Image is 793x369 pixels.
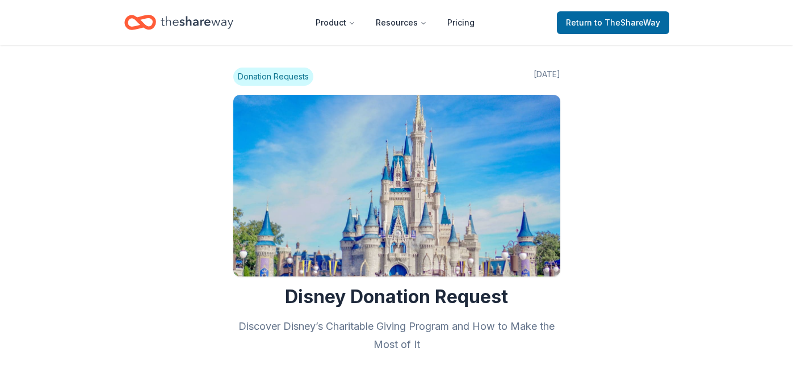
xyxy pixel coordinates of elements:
a: Home [124,9,233,36]
img: Image for Disney Donation Request [233,95,560,276]
a: Pricing [438,11,484,34]
span: Donation Requests [233,68,313,86]
button: Product [307,11,364,34]
nav: Main [307,9,484,36]
h2: Discover Disney’s Charitable Giving Program and How to Make the Most of It [233,317,560,354]
h1: Disney Donation Request [233,286,560,308]
span: Return [566,16,660,30]
a: Returnto TheShareWay [557,11,669,34]
span: to TheShareWay [594,18,660,27]
button: Resources [367,11,436,34]
span: [DATE] [534,68,560,86]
